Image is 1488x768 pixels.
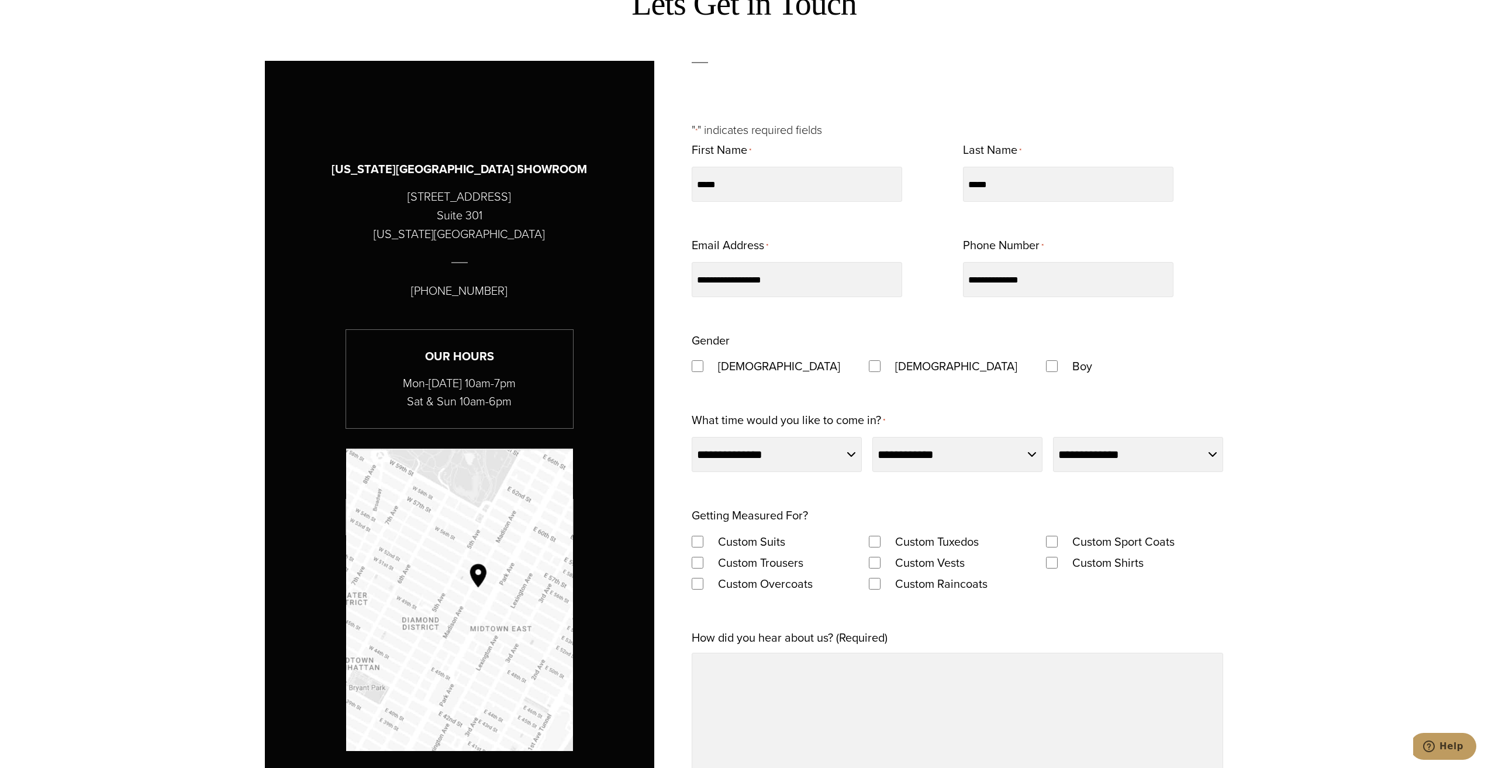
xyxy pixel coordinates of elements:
label: Phone Number [963,235,1044,257]
p: " " indicates required fields [692,120,1223,139]
legend: Getting Measured For? [692,505,808,526]
h3: [US_STATE][GEOGRAPHIC_DATA] SHOWROOM [332,160,587,178]
label: How did you hear about us? (Required) [692,627,888,648]
label: Custom Vests [883,552,976,573]
label: Last Name [963,139,1021,162]
label: Email Address [692,235,768,257]
label: Custom Shirts [1061,552,1155,573]
legend: Gender [692,330,730,351]
p: [PHONE_NUMBER] [411,281,507,300]
label: First Name [692,139,751,162]
label: [DEMOGRAPHIC_DATA] [706,356,852,377]
label: Boy [1061,356,1104,377]
label: Custom Suits [706,531,797,552]
a: Map to Alan David Custom [346,449,573,751]
label: What time would you like to come in? [692,409,885,432]
p: Mon-[DATE] 10am-7pm Sat & Sun 10am-6pm [346,374,573,411]
h3: Our Hours [346,347,573,366]
iframe: Opens a widget where you can chat to one of our agents [1413,733,1476,762]
img: Google map with pin showing Alan David location at Madison Avenue & 53rd Street NY [346,449,573,751]
label: Custom Overcoats [706,573,824,594]
p: [STREET_ADDRESS] Suite 301 [US_STATE][GEOGRAPHIC_DATA] [374,187,545,243]
label: Custom Raincoats [883,573,999,594]
label: Custom Trousers [706,552,815,573]
label: [DEMOGRAPHIC_DATA] [883,356,1029,377]
label: Custom Sport Coats [1061,531,1186,552]
label: Custom Tuxedos [883,531,990,552]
